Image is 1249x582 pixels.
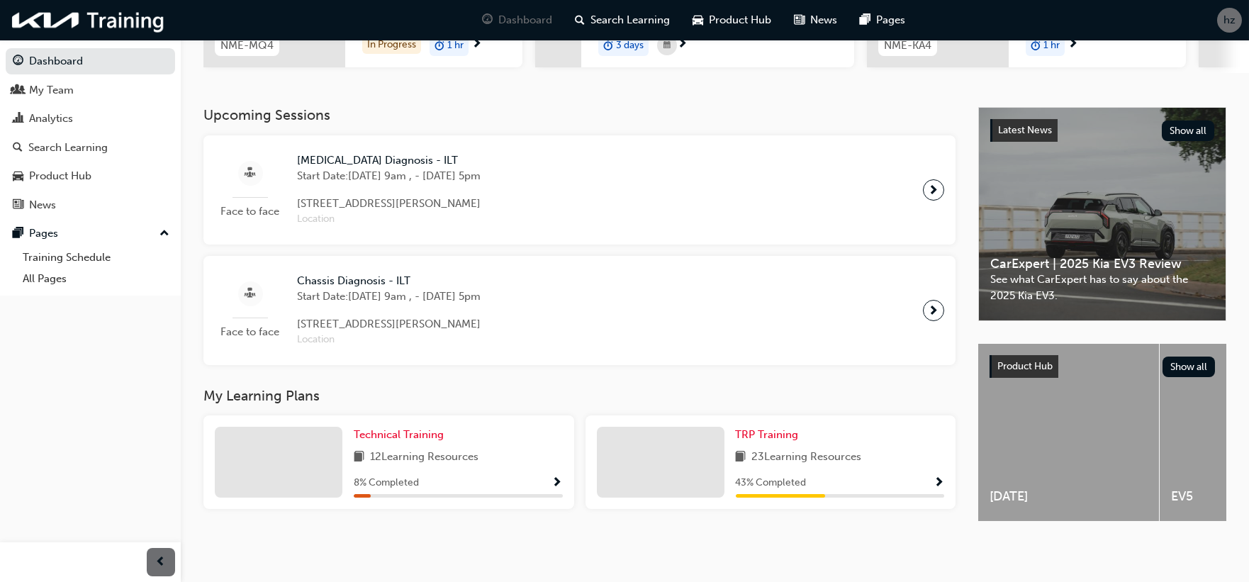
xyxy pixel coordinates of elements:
[693,11,703,29] span: car-icon
[1031,37,1041,55] span: duration-icon
[552,477,563,490] span: Show Progress
[13,199,23,212] span: news-icon
[990,355,1215,378] a: Product HubShow all
[297,289,481,305] span: Start Date: [DATE] 9am , - [DATE] 5pm
[203,388,956,404] h3: My Learning Plans
[848,6,917,35] a: pages-iconPages
[1163,357,1216,377] button: Show all
[752,449,862,466] span: 23 Learning Resources
[1043,38,1060,54] span: 1 hr
[998,124,1052,136] span: Latest News
[6,220,175,247] button: Pages
[471,6,564,35] a: guage-iconDashboard
[736,475,807,491] span: 43 % Completed
[13,55,23,68] span: guage-icon
[736,427,805,443] a: TRP Training
[990,256,1214,272] span: CarExpert | 2025 Kia EV3 Review
[663,37,671,55] span: calendar-icon
[370,449,478,466] span: 12 Learning Resources
[990,488,1148,505] span: [DATE]
[934,477,944,490] span: Show Progress
[156,554,167,571] span: prev-icon
[590,12,670,28] span: Search Learning
[215,147,944,233] a: Face to face[MEDICAL_DATA] Diagnosis - ILTStart Date:[DATE] 9am , - [DATE] 5pm[STREET_ADDRESS][PE...
[709,12,771,28] span: Product Hub
[978,107,1226,321] a: Latest NewsShow allCarExpert | 2025 Kia EV3 ReviewSee what CarExpert has to say about the 2025 Ki...
[354,449,364,466] span: book-icon
[13,113,23,125] span: chart-icon
[1223,12,1236,28] span: hz
[215,203,286,220] span: Face to face
[6,45,175,220] button: DashboardMy TeamAnalyticsSearch LearningProduct HubNews
[13,84,23,97] span: people-icon
[6,135,175,161] a: Search Learning
[28,140,108,156] div: Search Learning
[215,324,286,340] span: Face to face
[6,106,175,132] a: Analytics
[297,168,481,184] span: Start Date: [DATE] 9am , - [DATE] 5pm
[245,285,256,303] span: sessionType_FACE_TO_FACE-icon
[978,344,1159,521] a: [DATE]
[884,38,931,54] span: NME-KA4
[564,6,681,35] a: search-iconSearch Learning
[575,11,585,29] span: search-icon
[934,474,944,492] button: Show Progress
[736,428,799,441] span: TRP Training
[990,272,1214,303] span: See what CarExpert has to say about the 2025 Kia EV3.
[447,38,464,54] span: 1 hr
[362,35,421,55] div: In Progress
[297,196,481,212] span: [STREET_ADDRESS][PERSON_NAME]
[616,38,644,54] span: 3 days
[13,170,23,183] span: car-icon
[681,6,783,35] a: car-iconProduct Hub
[552,474,563,492] button: Show Progress
[810,12,837,28] span: News
[159,225,169,243] span: up-icon
[603,37,613,55] span: duration-icon
[13,142,23,155] span: search-icon
[6,192,175,218] a: News
[6,163,175,189] a: Product Hub
[6,77,175,103] a: My Team
[29,168,91,184] div: Product Hub
[929,301,939,320] span: next-icon
[6,48,175,74] a: Dashboard
[297,273,481,289] span: Chassis Diagnosis - ILT
[29,225,58,242] div: Pages
[245,164,256,182] span: sessionType_FACE_TO_FACE-icon
[354,428,444,441] span: Technical Training
[215,267,944,354] a: Face to faceChassis Diagnosis - ILTStart Date:[DATE] 9am , - [DATE] 5pm[STREET_ADDRESS][PERSON_NA...
[736,449,746,466] span: book-icon
[860,11,870,29] span: pages-icon
[203,107,956,123] h3: Upcoming Sessions
[498,12,552,28] span: Dashboard
[13,228,23,240] span: pages-icon
[435,37,444,55] span: duration-icon
[354,475,419,491] span: 8 % Completed
[17,247,175,269] a: Training Schedule
[990,119,1214,142] a: Latest NewsShow all
[471,38,482,51] span: next-icon
[677,38,688,51] span: next-icon
[482,11,493,29] span: guage-icon
[29,197,56,213] div: News
[876,12,905,28] span: Pages
[1068,38,1078,51] span: next-icon
[297,211,481,228] span: Location
[220,38,274,54] span: NME-MQ4
[29,111,73,127] div: Analytics
[7,6,170,35] img: kia-training
[17,268,175,290] a: All Pages
[783,6,848,35] a: news-iconNews
[29,82,74,99] div: My Team
[297,152,481,169] span: [MEDICAL_DATA] Diagnosis - ILT
[929,180,939,200] span: next-icon
[997,360,1053,372] span: Product Hub
[1217,8,1242,33] button: hz
[297,316,481,332] span: [STREET_ADDRESS][PERSON_NAME]
[354,427,449,443] a: Technical Training
[794,11,805,29] span: news-icon
[1162,121,1215,141] button: Show all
